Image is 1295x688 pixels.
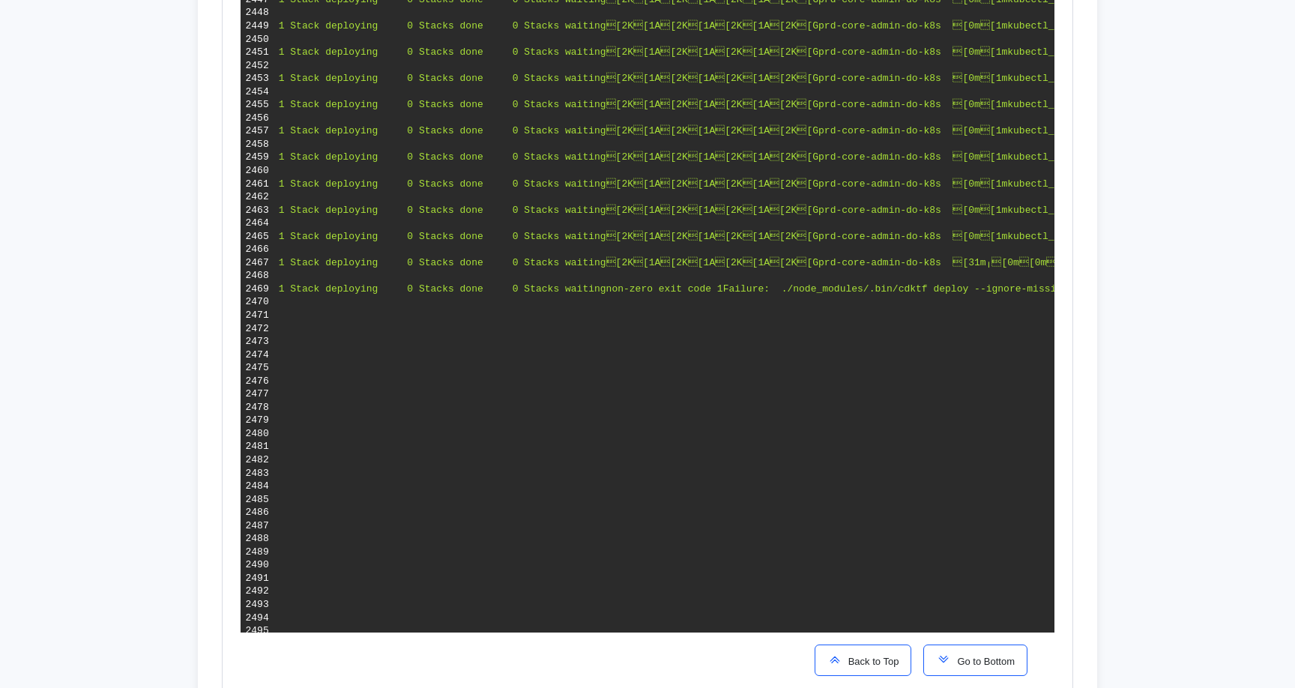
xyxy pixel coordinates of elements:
div: 2449 [246,19,269,33]
span: 1 Stack deploying 0 Stacks done 0 Stacks waiting [279,99,606,110]
div: 2484 [246,480,269,493]
div: 2495 [246,624,269,638]
div: 2458 [246,138,269,151]
div: 2451 [246,46,269,59]
img: scroll-to-icon.svg [936,652,951,667]
div: 2455 [246,98,269,112]
span: 1 Stack deploying 0 Stacks done 0 Stacks waiting [279,73,606,84]
div: 2454 [246,85,269,99]
div: 2491 [246,572,269,585]
span: non-zero exit code 1 [606,283,723,295]
div: 2490 [246,558,269,572]
div: 2488 [246,532,269,546]
span: 1 Stack deploying 0 Stacks done 0 Stacks waiting [279,205,606,216]
div: 2460 [246,164,269,178]
div: 2466 [246,243,269,256]
span: 1 Stack deploying 0 Stacks done 0 Stacks waiting [279,46,606,58]
div: 2476 [246,375,269,388]
span: 1 Stack deploying 0 Stacks done 0 Stacks waiting [279,283,606,295]
div: 2462 [246,190,269,204]
span: 1 Stack deploying 0 Stacks done 0 Stacks waiting [279,257,606,268]
span: 1 Stack deploying 0 Stacks done 0 Stacks waiting [279,178,606,190]
div: 2465 [246,230,269,244]
div: 2457 [246,124,269,138]
div: 2485 [246,493,269,507]
div: 2461 [246,178,269,191]
div: 2494 [246,612,269,625]
div: 2464 [246,217,269,230]
div: 2483 [246,467,269,480]
div: 2480 [246,427,269,441]
div: 2493 [246,598,269,612]
div: 2467 [246,256,269,270]
div: 2453 [246,72,269,85]
div: 2479 [246,414,269,427]
span: [2K[1A[2K[1A[2K[1A[2K[Gprd-core-admin-do-k8s [31m╷[0m[0m [606,257,1047,268]
span: Go to Bottom [951,656,1015,667]
img: scroll-to-icon.svg [827,652,842,667]
div: 2482 [246,453,269,467]
div: 2473 [246,335,269,348]
div: 2477 [246,387,269,401]
div: 2474 [246,348,269,362]
div: 2459 [246,151,269,164]
button: Go to Bottom [923,645,1027,676]
div: 2448 [246,6,269,19]
div: 2478 [246,401,269,414]
div: 2472 [246,322,269,336]
span: Back to Top [842,656,899,667]
div: 2452 [246,59,269,73]
button: Back to Top [815,645,912,676]
div: 2463 [246,204,269,217]
span: 1 Stack deploying 0 Stacks done 0 Stacks waiting [279,231,606,242]
div: 2481 [246,440,269,453]
div: 2468 [246,269,269,283]
span: 1 Stack deploying 0 Stacks done 0 Stacks waiting [279,151,606,163]
span: 1 Stack deploying 0 Stacks done 0 Stacks waiting [279,125,606,136]
div: 2456 [246,112,269,125]
div: 2450 [246,33,269,46]
span: 1 Stack deploying 0 Stacks done 0 Stacks waiting [279,20,606,31]
div: 2469 [246,283,269,296]
div: 2487 [246,519,269,533]
div: 2489 [246,546,269,559]
div: 2492 [246,585,269,598]
div: 2475 [246,361,269,375]
div: 2470 [246,295,269,309]
div: 2486 [246,506,269,519]
div: 2471 [246,309,269,322]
